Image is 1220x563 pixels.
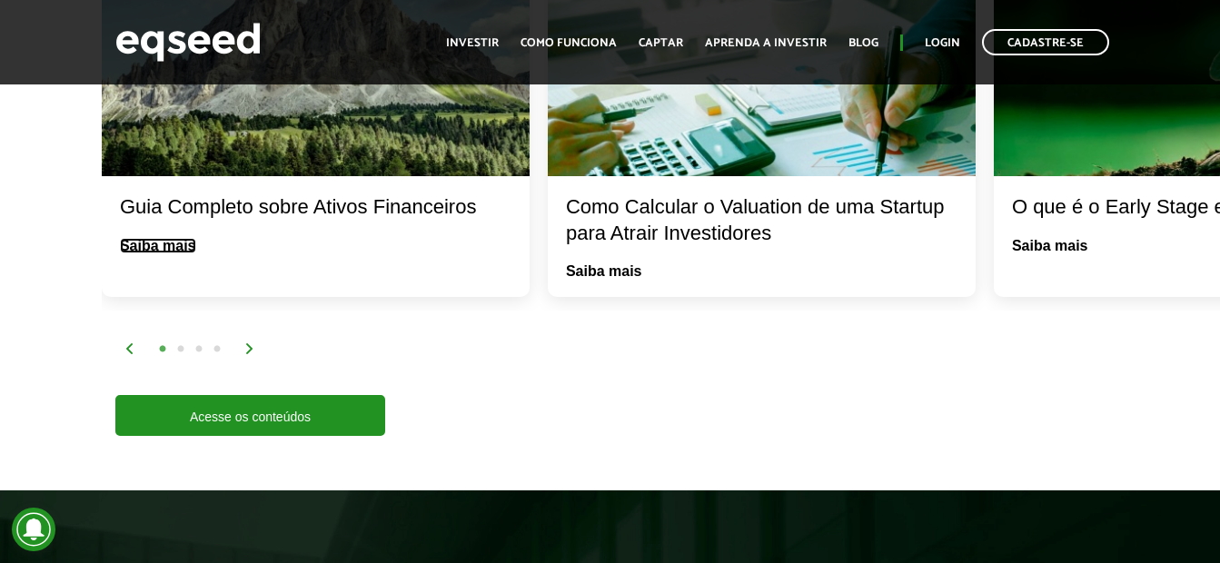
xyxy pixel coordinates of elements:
[154,341,172,359] button: 1 of 2
[566,264,642,279] a: Saiba mais
[705,37,827,49] a: Aprenda a investir
[190,341,208,359] button: 3 of 2
[115,18,261,66] img: EqSeed
[120,194,511,221] div: Guia Completo sobre Ativos Financeiros
[172,341,190,359] button: 2 of 2
[566,194,957,246] div: Como Calcular o Valuation de uma Startup para Atrair Investidores
[639,37,683,49] a: Captar
[982,29,1109,55] a: Cadastre-se
[446,37,499,49] a: Investir
[124,343,135,354] img: arrow%20left.svg
[521,37,617,49] a: Como funciona
[115,395,385,436] a: Acesse os conteúdos
[925,37,960,49] a: Login
[244,343,255,354] img: arrow%20right.svg
[208,341,226,359] button: 4 of 2
[120,239,196,253] a: Saiba mais
[848,37,878,49] a: Blog
[1012,239,1088,253] a: Saiba mais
